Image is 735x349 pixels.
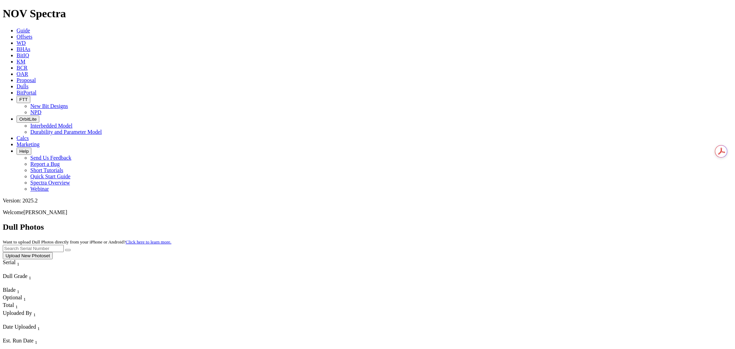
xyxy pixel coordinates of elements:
div: Uploaded By Sort None [3,310,82,318]
a: Calcs [17,135,29,141]
span: Optional [3,295,22,300]
span: Sort None [16,302,18,308]
a: Durability and Parameter Model [30,129,102,135]
a: OAR [17,71,28,77]
a: Click here to learn more. [126,239,172,245]
div: Column Menu [3,281,51,287]
sub: 1 [17,289,19,294]
sub: 1 [16,305,18,310]
div: Dull Grade Sort None [3,273,51,281]
a: Webinar [30,186,49,192]
a: New Bit Designs [30,103,68,109]
span: Date Uploaded [3,324,36,330]
small: Want to upload Dull Photos directly from your iPhone or Android? [3,239,171,245]
sub: 1 [29,275,31,280]
div: Total Sort None [3,302,27,310]
a: Marketing [17,141,40,147]
span: [PERSON_NAME] [23,209,67,215]
a: Send Us Feedback [30,155,71,161]
div: Est. Run Date Sort None [3,338,51,345]
div: Column Menu [3,267,32,273]
button: FTT [17,96,30,103]
span: FTT [19,97,28,102]
div: Column Menu [3,331,54,338]
span: Uploaded By [3,310,32,316]
div: Blade Sort None [3,287,27,295]
div: Serial Sort None [3,259,32,267]
div: Optional Sort None [3,295,27,302]
input: Search Serial Number [3,245,64,252]
div: Date Uploaded Sort None [3,324,54,331]
span: Sort None [35,338,37,343]
div: Sort None [3,302,27,310]
div: Sort None [3,310,82,324]
div: Sort None [3,273,51,287]
button: Upload New Photoset [3,252,53,259]
span: Sort None [37,324,40,330]
div: Sort None [3,295,27,302]
a: BitIQ [17,52,29,58]
a: Dulls [17,83,29,89]
div: Sort None [3,287,27,295]
sub: 1 [37,326,40,331]
a: Spectra Overview [30,180,70,186]
div: Version: 2025.2 [3,198,732,204]
span: Serial [3,259,16,265]
span: Est. Run Date [3,338,33,343]
a: Proposal [17,77,36,83]
button: OrbitLite [17,116,39,123]
a: NPD [30,109,41,115]
div: Column Menu [3,318,82,324]
span: Sort None [33,310,36,316]
div: Sort None [3,324,54,338]
button: Help [17,148,31,155]
sub: 1 [33,312,36,317]
a: BCR [17,65,28,71]
span: Dull Grade [3,273,28,279]
span: OrbitLite [19,117,37,122]
a: KM [17,59,25,64]
span: Blade [3,287,16,293]
span: Sort None [17,259,19,265]
a: WD [17,40,26,46]
span: Sort None [29,273,31,279]
a: Short Tutorials [30,167,63,173]
sub: 1 [23,297,26,302]
a: BHAs [17,46,30,52]
a: Interbedded Model [30,123,72,129]
div: Sort None [3,259,32,273]
p: Welcome [3,209,732,216]
a: Quick Start Guide [30,173,70,179]
span: Sort None [17,287,19,293]
span: Help [19,149,29,154]
a: Guide [17,28,30,33]
a: Report a Bug [30,161,60,167]
sub: 1 [17,261,19,267]
h1: NOV Spectra [3,7,732,20]
h2: Dull Photos [3,222,732,232]
span: Sort None [23,295,26,300]
a: BitPortal [17,90,37,96]
a: Offsets [17,34,32,40]
span: Total [3,302,14,308]
sub: 1 [35,340,37,345]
